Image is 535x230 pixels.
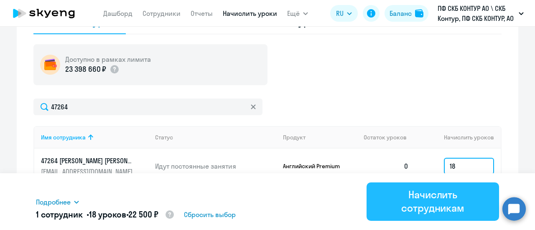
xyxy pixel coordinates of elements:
h5: Доступно в рамках лимита [65,55,151,64]
p: 23 398 660 ₽ [65,64,106,75]
p: 47264 [PERSON_NAME] [PERSON_NAME] [41,156,135,165]
div: Начислить сотрудникам [378,188,487,215]
button: Начислить сотрудникам [367,182,499,221]
a: Сотрудники [143,9,181,18]
button: Ещё [287,5,308,22]
p: [EMAIL_ADDRESS][DOMAIN_NAME] [41,167,135,176]
a: Дашборд [103,9,132,18]
span: 18 уроков [89,209,126,220]
div: Имя сотрудника [41,134,86,141]
a: Начислить уроки [223,9,277,18]
span: Сбросить выбор [184,210,236,220]
a: 47264 [PERSON_NAME] [PERSON_NAME][EMAIL_ADDRESS][DOMAIN_NAME] [41,156,148,176]
button: ПФ СКБ КОНТУР АО \ СКБ Контур, ПФ СКБ КОНТУР, АО [433,3,528,23]
button: RU [330,5,358,22]
a: Отчеты [191,9,213,18]
h5: 1 сотрудник • • [36,209,175,221]
p: Идут постоянные занятия [155,162,276,171]
button: Балансbalance [385,5,428,22]
span: RU [336,8,344,18]
div: Остаток уроков [364,134,415,141]
th: Начислить уроков [415,126,501,149]
div: Статус [155,134,276,141]
div: Имя сотрудника [41,134,148,141]
img: wallet-circle.png [40,55,60,75]
td: 0 [357,149,415,184]
img: balance [415,9,423,18]
p: ПФ СКБ КОНТУР АО \ СКБ Контур, ПФ СКБ КОНТУР, АО [438,3,515,23]
div: Баланс [390,8,412,18]
div: Продукт [283,134,357,141]
span: Подробнее [36,197,71,207]
span: Ещё [287,8,300,18]
span: 22 500 ₽ [128,209,158,220]
div: Продукт [283,134,306,141]
div: Статус [155,134,173,141]
p: Английский Premium [283,162,346,170]
input: Поиск по имени, email, продукту или статусу [33,99,262,115]
span: Остаток уроков [364,134,407,141]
